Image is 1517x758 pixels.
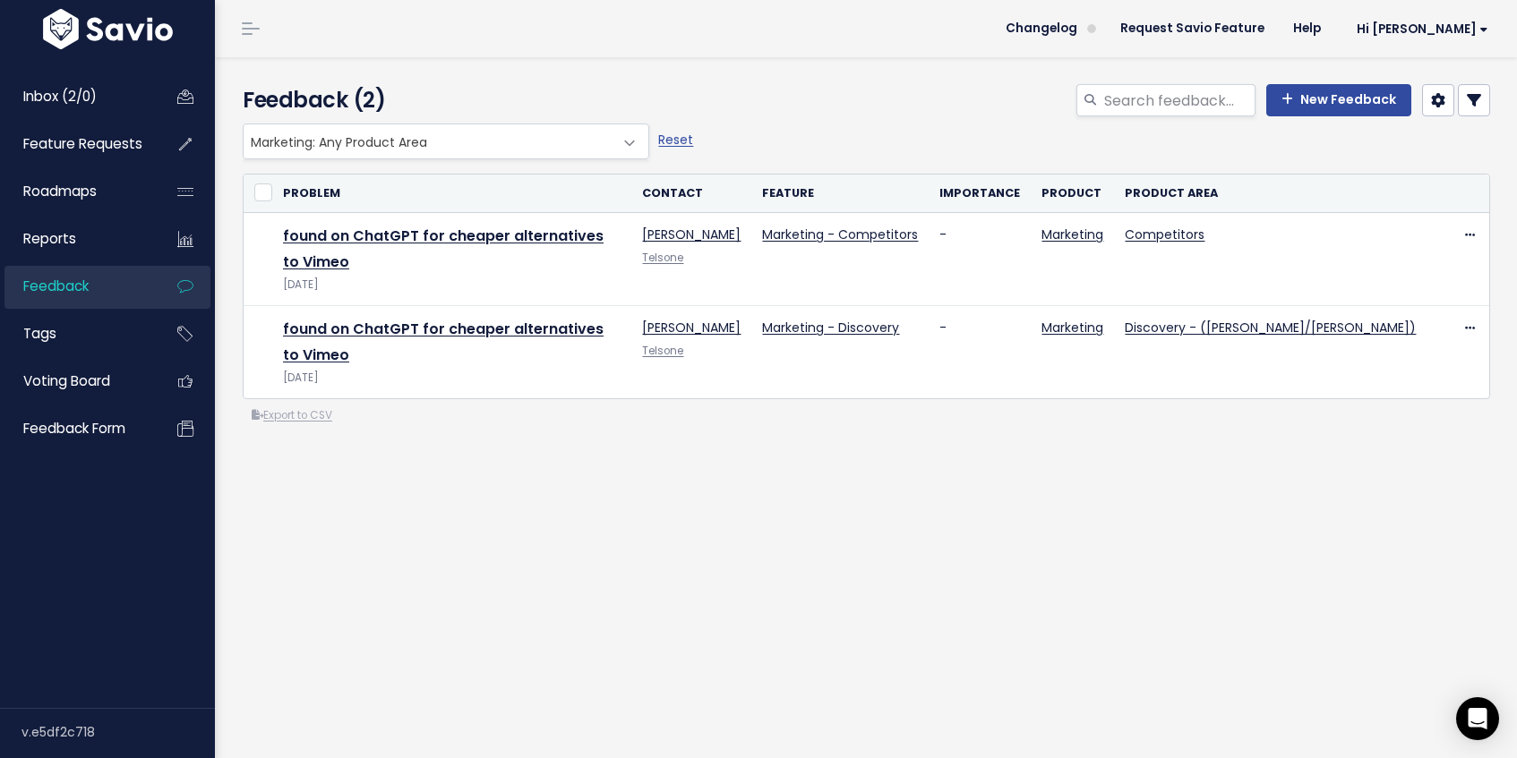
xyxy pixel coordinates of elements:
a: Competitors [1125,226,1204,243]
a: [PERSON_NAME] [642,319,741,336]
a: Export to CSV [252,408,332,422]
div: v.e5df2c718 [21,709,215,755]
div: Open Intercom Messenger [1456,697,1499,740]
span: Roadmaps [23,182,97,200]
a: Voting Board [4,361,149,402]
th: Contact [631,175,751,213]
a: Help [1279,15,1335,42]
a: New Feedback [1266,84,1411,116]
span: Tags [23,324,56,343]
a: Marketing - Discovery [762,319,899,336]
span: Voting Board [23,371,110,390]
a: Reports [4,218,149,260]
a: Marketing [1041,226,1103,243]
a: Feedback form [4,408,149,449]
a: Marketing [1041,319,1103,336]
a: [PERSON_NAME] [642,226,741,243]
a: Marketing - Competitors [762,226,918,243]
th: Problem [272,175,631,213]
span: Inbox (2/0) [23,87,97,106]
span: Reports [23,229,76,248]
a: Request Savio Feature [1106,15,1279,42]
a: Telsone [642,251,683,265]
a: found on ChatGPT for cheaper alternatives to Vimeo [283,226,604,272]
th: Product [1031,175,1114,213]
td: - [929,306,1031,399]
a: Telsone [642,344,683,358]
span: Marketing: Any Product Area [243,123,649,159]
a: Roadmaps [4,171,149,212]
input: Search feedback... [1102,84,1256,116]
a: Discovery - ([PERSON_NAME]/[PERSON_NAME]) [1125,319,1416,336]
span: Hi [PERSON_NAME] [1357,22,1488,36]
a: Inbox (2/0) [4,76,149,117]
a: Hi [PERSON_NAME] [1335,15,1503,43]
img: logo-white.9d6f32f41409.svg [39,9,177,49]
h4: Feedback (2) [243,84,641,116]
a: Feature Requests [4,123,149,165]
a: found on ChatGPT for cheaper alternatives to Vimeo [283,319,604,365]
th: Feature [751,175,929,213]
div: [DATE] [283,276,621,294]
span: Changelog [1006,22,1077,35]
span: Marketing: Any Product Area [244,124,613,158]
div: [DATE] [283,369,621,388]
span: Feedback form [23,419,125,438]
a: Feedback [4,266,149,307]
th: Product Area [1114,175,1427,213]
a: Tags [4,313,149,354]
span: Feature Requests [23,134,142,153]
a: Reset [658,131,693,149]
span: Feedback [23,277,89,295]
td: - [929,213,1031,306]
th: Importance [929,175,1031,213]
